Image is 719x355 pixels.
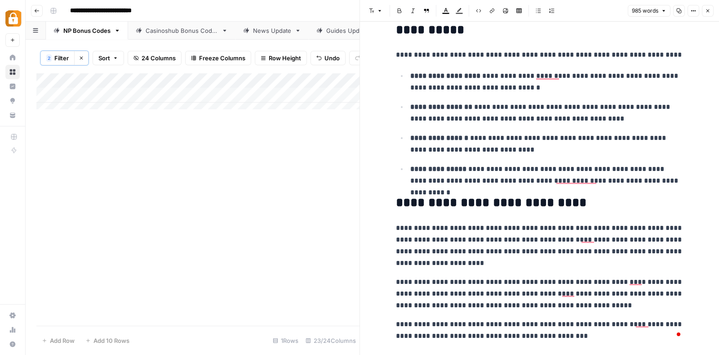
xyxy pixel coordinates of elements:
[54,54,69,63] span: Filter
[46,54,52,62] div: 2
[63,26,111,35] div: NP Bonus Codes
[5,108,20,122] a: Your Data
[48,54,50,62] span: 2
[269,333,302,348] div: 1 Rows
[36,333,80,348] button: Add Row
[253,26,291,35] div: News Update
[5,94,20,108] a: Opportunities
[146,26,218,35] div: Casinoshub Bonus Codes
[128,22,235,40] a: Casinoshub Bonus Codes
[98,54,110,63] span: Sort
[311,51,346,65] button: Undo
[185,51,251,65] button: Freeze Columns
[128,51,182,65] button: 24 Columns
[80,333,135,348] button: Add 10 Rows
[5,65,20,79] a: Browse
[5,10,22,27] img: Adzz Logo
[324,54,340,63] span: Undo
[46,22,128,40] a: NP Bonus Codes
[199,54,245,63] span: Freeze Columns
[628,5,670,17] button: 985 words
[235,22,309,40] a: News Update
[269,54,301,63] span: Row Height
[5,323,20,337] a: Usage
[5,337,20,351] button: Help + Support
[5,308,20,323] a: Settings
[93,336,129,345] span: Add 10 Rows
[309,22,386,40] a: Guides Update
[632,7,658,15] span: 985 words
[255,51,307,65] button: Row Height
[326,26,368,35] div: Guides Update
[5,50,20,65] a: Home
[50,336,75,345] span: Add Row
[5,79,20,94] a: Insights
[142,54,176,63] span: 24 Columns
[40,51,74,65] button: 2Filter
[5,7,20,30] button: Workspace: Adzz
[93,51,124,65] button: Sort
[302,333,359,348] div: 23/24 Columns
